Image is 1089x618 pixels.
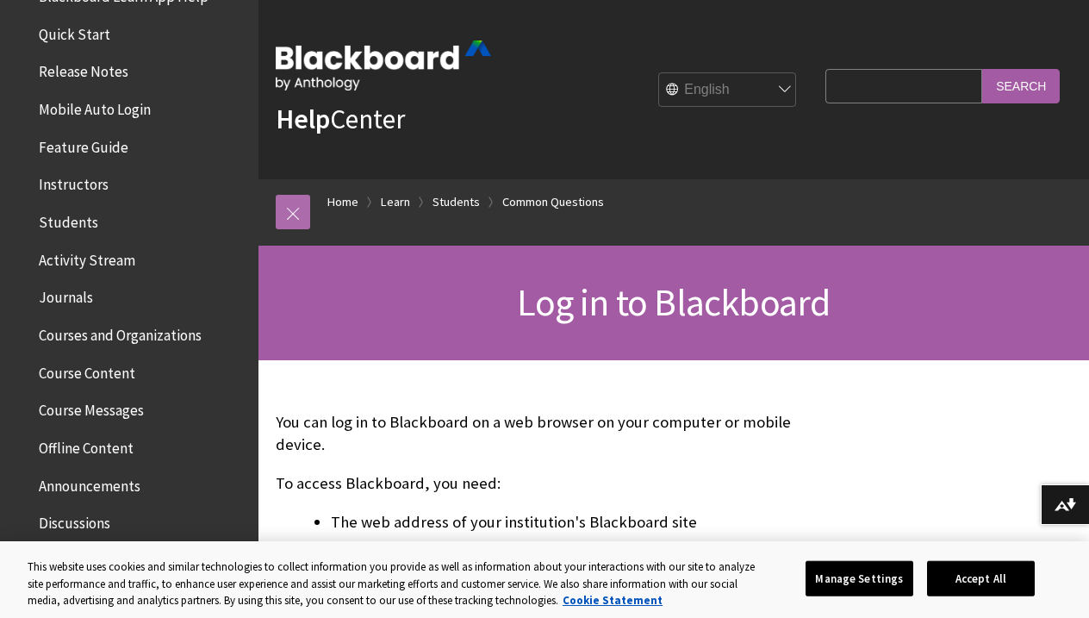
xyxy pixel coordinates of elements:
span: Feature Guide [39,133,128,156]
span: Students [39,208,98,231]
button: Manage Settings [806,560,913,596]
span: Courses and Organizations [39,321,202,344]
div: This website uses cookies and similar technologies to collect information you provide as well as ... [28,559,762,609]
span: Activity Stream [39,246,135,269]
span: Journals [39,284,93,307]
p: You can log in to Blackboard on a web browser on your computer or mobile device. [276,411,817,456]
li: The web address of your institution's Blackboard site [331,510,817,534]
span: Log in to Blackboard [517,278,830,326]
p: To access Blackboard, you need: [276,472,817,495]
input: Search [982,69,1060,103]
a: Common Questions [502,191,604,213]
span: Offline Content [39,434,134,457]
a: HelpCenter [276,102,405,136]
a: More information about your privacy, opens in a new tab [563,593,663,608]
span: Instructors [39,171,109,194]
a: Learn [381,191,410,213]
span: Discussions [39,509,110,532]
span: Announcements [39,471,140,495]
img: Blackboard by Anthology [276,41,491,91]
span: Mobile Auto Login [39,95,151,118]
span: Quick Start [39,20,110,43]
a: Home [327,191,358,213]
span: Course Messages [39,396,144,420]
a: Students [432,191,480,213]
span: Course Content [39,359,135,382]
li: Your username [331,538,817,562]
button: Accept All [927,560,1035,596]
select: Site Language Selector [659,73,797,108]
strong: Help [276,102,330,136]
span: Release Notes [39,58,128,81]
